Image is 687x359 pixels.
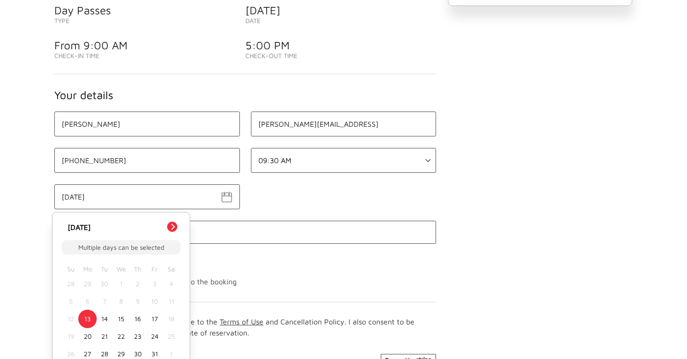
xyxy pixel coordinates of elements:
[245,52,437,60] span: Check-out Time
[251,112,437,136] input: Work email
[167,222,177,232] button: Next Month
[64,275,431,288] p: Free cancellation up to 48 hours prior to the booking
[54,88,436,102] h3: Your details
[54,318,414,337] label: By selecting the button below, I agree to the and Cancellation Policy. I also consent to be charg...
[129,328,146,345] div: Choose Thursday, October 23rd, 2025
[245,17,437,25] span: Date
[60,228,430,236] iframe: Secure card payment input frame
[146,328,163,345] div: Choose Friday, October 24th, 2025
[79,310,96,328] div: Choose Monday, October 13th, 2025
[63,222,180,233] div: [DATE]
[79,263,96,275] div: Mo
[163,263,180,275] div: Sa
[54,52,245,60] span: Check-in Time
[129,310,146,328] div: Choose Thursday, October 16th, 2025
[113,263,129,275] div: We
[96,263,113,275] div: Tu
[54,4,245,17] span: Day Passes
[245,39,437,52] span: 5:00 PM
[62,240,180,254] span: Multiple days can be selected
[79,328,96,345] div: Choose Monday, October 20th, 2025
[54,148,240,173] input: Phone number
[146,310,163,328] div: Choose Friday, October 17th, 2025
[146,263,163,275] div: Fr
[54,39,245,52] span: From 9:00 AM
[54,112,240,136] input: Name
[96,328,113,345] div: Choose Tuesday, October 21st, 2025
[64,258,431,271] h4: Cancellation policy
[96,310,113,328] div: Choose Tuesday, October 14th, 2025
[220,318,263,326] a: Terms of Use
[113,328,129,345] div: Choose Wednesday, October 22nd, 2025
[113,310,129,328] div: Choose Wednesday, October 15th, 2025
[54,17,245,25] span: Type
[63,263,79,275] div: Su
[245,4,437,17] span: [DATE]
[54,184,240,209] input: Drop-in Date
[129,263,146,275] div: Th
